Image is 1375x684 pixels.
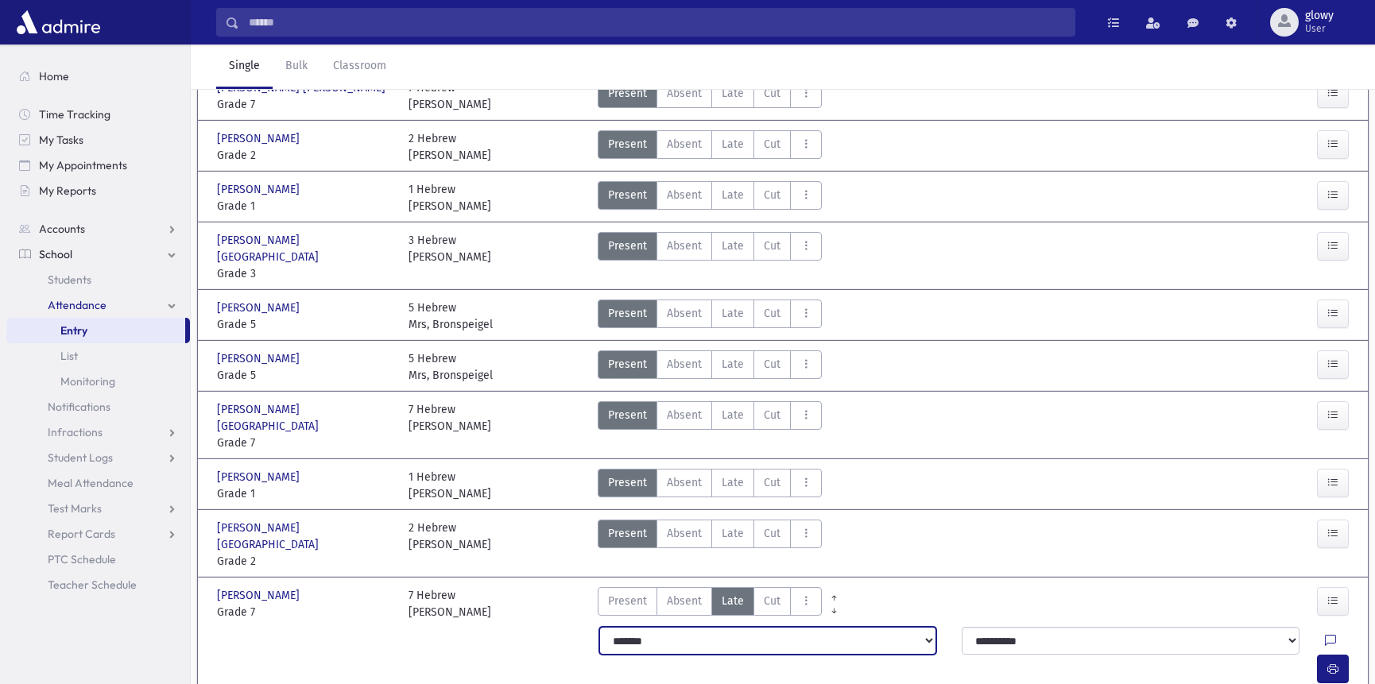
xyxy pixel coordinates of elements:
[667,85,702,102] span: Absent
[6,394,190,419] a: Notifications
[217,604,393,620] span: Grade 7
[217,485,393,502] span: Grade 1
[598,299,822,333] div: AttTypes
[722,474,744,491] span: Late
[764,593,780,609] span: Cut
[608,474,647,491] span: Present
[722,136,744,153] span: Late
[1305,22,1334,35] span: User
[217,299,303,316] span: [PERSON_NAME]
[217,96,393,113] span: Grade 7
[6,496,190,521] a: Test Marks
[217,367,393,384] span: Grade 5
[722,525,744,542] span: Late
[667,474,702,491] span: Absent
[6,127,190,153] a: My Tasks
[48,272,91,287] span: Students
[409,181,491,214] div: 1 Hebrew [PERSON_NAME]
[6,318,185,343] a: Entry
[48,527,115,541] span: Report Cards
[39,107,110,122] span: Time Tracking
[217,316,393,333] span: Grade 5
[722,85,744,102] span: Late
[6,242,190,267] a: School
[39,158,127,172] span: My Appointments
[6,369,190,394] a: Monitoring
[239,8,1075,37] input: Search
[48,501,102,516] span: Test Marks
[608,238,647,254] span: Present
[6,267,190,292] a: Students
[217,587,303,604] span: [PERSON_NAME]
[409,79,491,113] div: 7 Hebrew [PERSON_NAME]
[48,450,113,465] span: Student Logs
[598,130,822,164] div: AttTypes
[598,587,822,620] div: AttTypes
[6,470,190,496] a: Meal Attendance
[409,520,491,570] div: 2 Hebrew [PERSON_NAME]
[217,401,393,435] span: [PERSON_NAME][GEOGRAPHIC_DATA]
[48,400,110,414] span: Notifications
[598,79,822,113] div: AttTypes
[764,356,780,373] span: Cut
[608,593,647,609] span: Present
[667,136,702,153] span: Absent
[217,265,393,282] span: Grade 3
[48,298,107,312] span: Attendance
[722,305,744,322] span: Late
[6,343,190,369] a: List
[598,232,822,282] div: AttTypes
[39,247,72,261] span: School
[217,147,393,164] span: Grade 2
[217,130,303,147] span: [PERSON_NAME]
[722,356,744,373] span: Late
[409,401,491,451] div: 7 Hebrew [PERSON_NAME]
[217,435,393,451] span: Grade 7
[667,593,702,609] span: Absent
[667,238,702,254] span: Absent
[48,476,134,490] span: Meal Attendance
[722,187,744,203] span: Late
[722,238,744,254] span: Late
[764,85,780,102] span: Cut
[217,350,303,367] span: [PERSON_NAME]
[667,525,702,542] span: Absent
[667,305,702,322] span: Absent
[409,232,491,282] div: 3 Hebrew [PERSON_NAME]
[667,356,702,373] span: Absent
[48,425,103,439] span: Infractions
[6,521,190,547] a: Report Cards
[6,419,190,445] a: Infractions
[608,356,647,373] span: Present
[217,232,393,265] span: [PERSON_NAME][GEOGRAPHIC_DATA]
[608,525,647,542] span: Present
[409,130,491,164] div: 2 Hebrew [PERSON_NAME]
[409,469,491,502] div: 1 Hebrew [PERSON_NAME]
[598,181,822,214] div: AttTypes
[608,305,647,322] span: Present
[273,44,320,89] a: Bulk
[598,401,822,451] div: AttTypes
[13,6,104,38] img: AdmirePro
[6,64,190,89] a: Home
[6,216,190,242] a: Accounts
[6,547,190,572] a: PTC Schedule
[409,587,491,620] div: 7 Hebrew [PERSON_NAME]
[60,323,87,338] span: Entry
[6,572,190,597] a: Teacher Schedule
[48,552,116,566] span: PTC Schedule
[6,445,190,470] a: Student Logs
[608,407,647,423] span: Present
[60,374,115,388] span: Monitoring
[608,136,647,153] span: Present
[764,474,780,491] span: Cut
[667,407,702,423] span: Absent
[598,469,822,502] div: AttTypes
[217,181,303,198] span: [PERSON_NAME]
[39,133,83,147] span: My Tasks
[667,187,702,203] span: Absent
[6,102,190,127] a: Time Tracking
[764,187,780,203] span: Cut
[764,238,780,254] span: Cut
[608,187,647,203] span: Present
